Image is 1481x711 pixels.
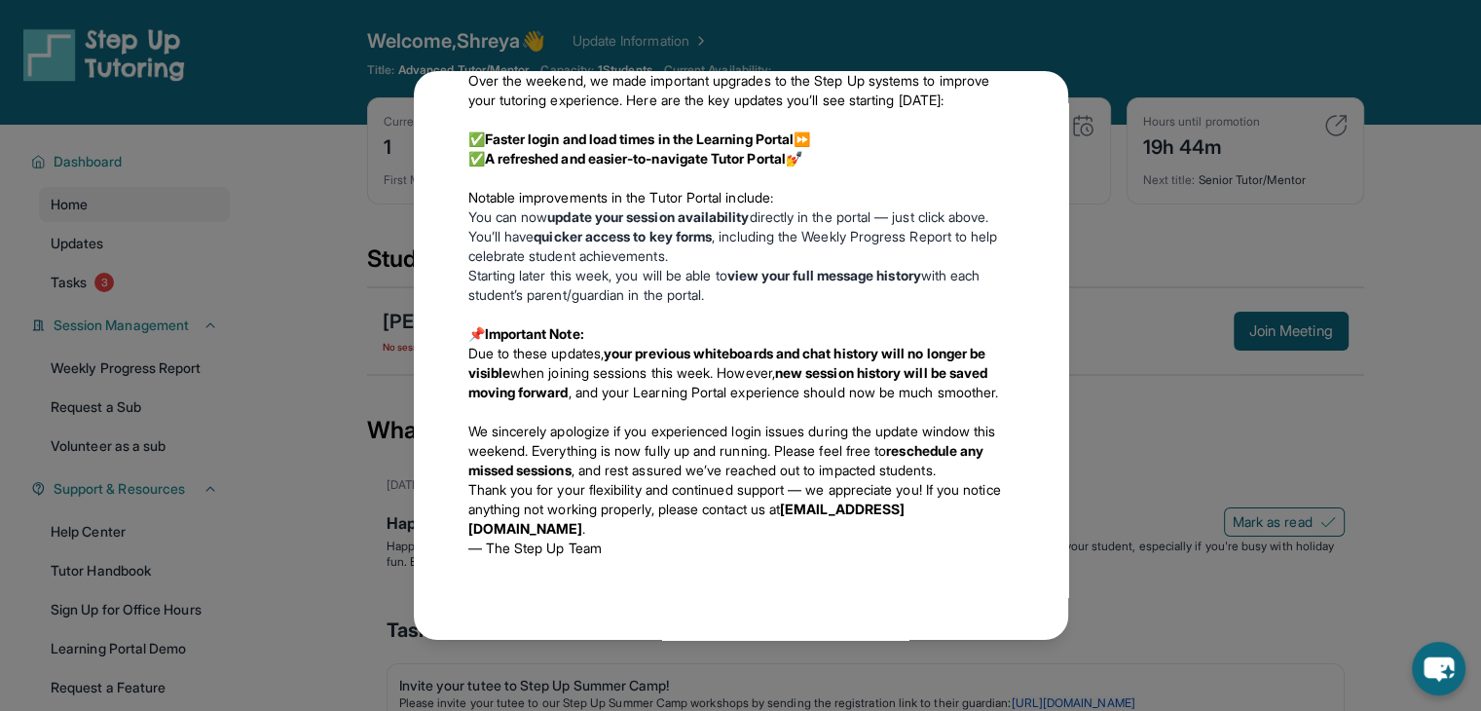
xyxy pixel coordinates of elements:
[468,423,996,459] span: We sincerely apologize if you experienced login issues during the update window this weekend. Eve...
[582,520,585,537] span: .
[468,345,604,361] span: Due to these updates,
[468,481,1001,517] span: Thank you for your flexibility and continued support — we appreciate you! If you notice anything ...
[534,228,712,244] strong: quicker access to key forms
[547,208,749,225] strong: update your session availability
[468,345,986,381] strong: your previous whiteboards and chat history will no longer be visible
[468,150,485,167] span: ✅
[568,384,998,400] span: , and your Learning Portal experience should now be much smoother.
[468,72,989,108] span: Over the weekend, we made important upgrades to the Step Up systems to improve your tutoring expe...
[510,364,775,381] span: when joining sessions this week. However,
[750,208,989,225] span: directly in the portal — just click above.
[468,228,998,264] span: , including the Weekly Progress Report to help celebrate student achievements.
[468,131,485,147] span: ✅
[468,267,727,283] span: Starting later this week, you will be able to
[468,227,1014,266] li: You’ll have
[1412,642,1465,695] button: chat-button
[468,189,773,206] span: Notable improvements in the Tutor Portal include:
[485,150,786,167] strong: A refreshed and easier-to-navigate Tutor Portal
[468,540,602,556] span: — The Step Up Team
[468,208,548,225] span: You can now
[727,267,921,283] strong: view your full message history
[786,150,802,167] span: 💅
[485,325,584,342] strong: Important Note:
[572,462,936,478] span: , and rest assured we’ve reached out to impacted students.
[468,325,485,342] span: 📌
[485,131,795,147] strong: Faster login and load times in the Learning Portal
[794,131,810,147] span: ⏩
